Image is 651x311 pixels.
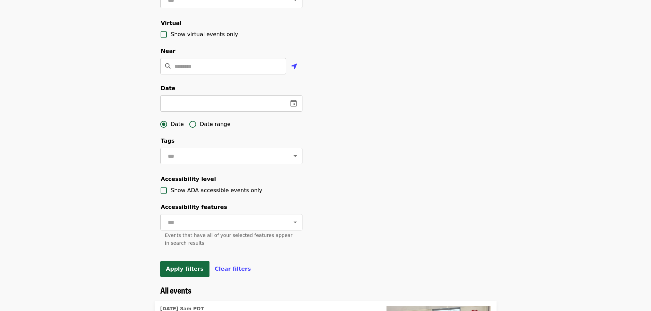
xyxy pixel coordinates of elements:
[165,63,171,69] i: search icon
[160,284,191,296] span: All events
[290,217,300,227] button: Open
[165,232,293,246] span: Events that have all of your selected features appear in search results
[161,204,227,210] span: Accessibility features
[200,120,231,128] span: Date range
[161,48,176,54] span: Near
[161,20,182,26] span: Virtual
[285,95,302,112] button: change date
[161,138,175,144] span: Tags
[215,265,251,273] button: Clear filters
[166,266,204,272] span: Apply filters
[171,187,262,194] span: Show ADA accessible events only
[286,59,302,75] button: Use my location
[215,266,251,272] span: Clear filters
[161,176,216,182] span: Accessibility level
[171,120,184,128] span: Date
[161,85,176,91] span: Date
[175,58,286,74] input: Location
[160,261,209,277] button: Apply filters
[291,62,297,71] i: location-arrow icon
[171,31,238,38] span: Show virtual events only
[290,151,300,161] button: Open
